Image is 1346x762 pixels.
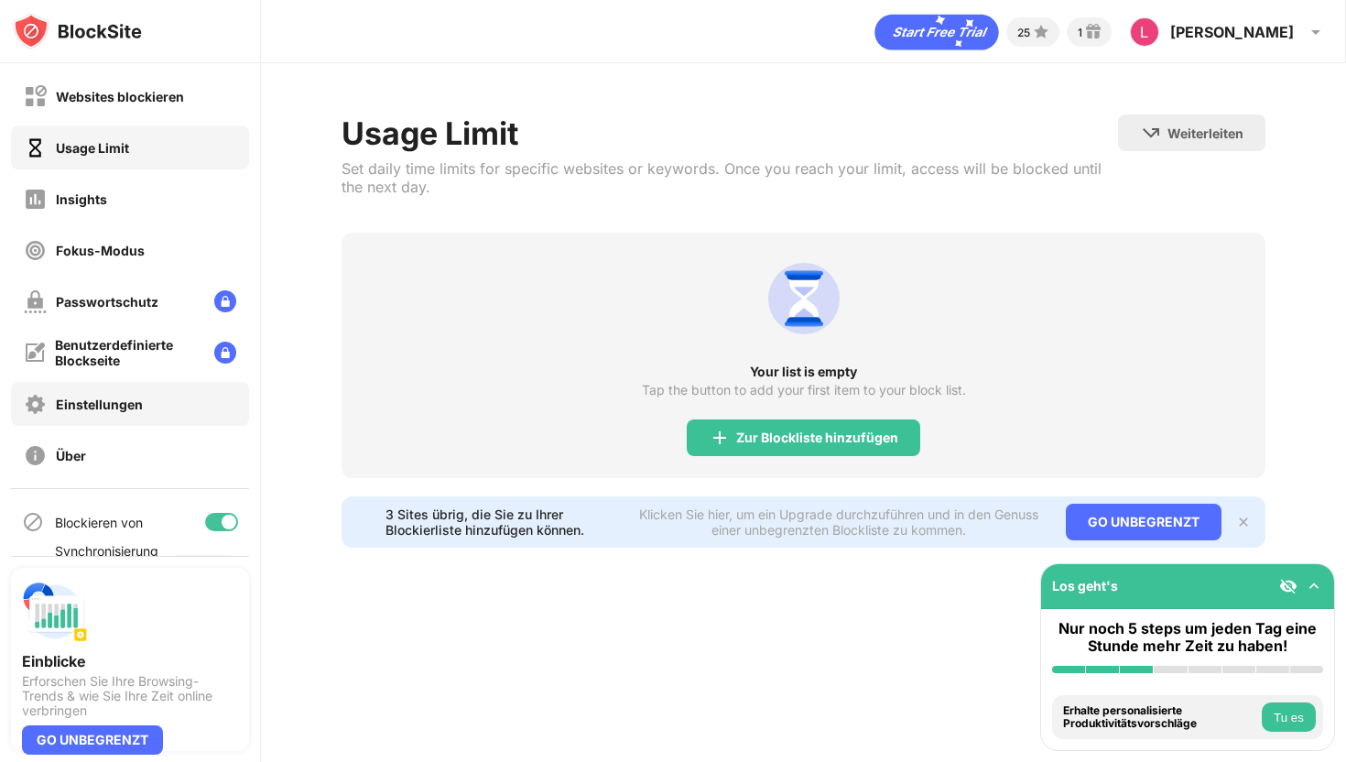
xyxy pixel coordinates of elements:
div: GO UNBEGRENZT [1066,504,1221,540]
div: animation [874,14,999,50]
div: Tap the button to add your first item to your block list. [642,383,966,397]
div: Your list is empty [342,365,1265,379]
img: sync-icon.svg [22,555,44,577]
div: Fokus-Modus [56,243,145,258]
div: Erhalte personalisierte Produktivitätsvorschläge [1063,704,1257,731]
div: Klicken Sie hier, um ein Upgrade durchzuführen und in den Genuss einer unbegrenzten Blockliste zu... [634,506,1044,538]
div: Nur noch 5 steps um jeden Tag eine Stunde mehr Zeit zu haben! [1052,620,1323,655]
div: Passwortschutz [56,294,158,310]
img: about-off.svg [24,444,47,467]
div: Blockieren von [55,515,143,530]
div: GO UNBEGRENZT [22,725,163,755]
div: Set daily time limits for specific websites or keywords. Once you reach your limit, access will b... [342,159,1118,196]
img: reward-small.svg [1082,21,1104,43]
img: points-small.svg [1030,21,1052,43]
img: password-protection-off.svg [24,290,47,313]
img: block-off.svg [24,85,47,108]
div: Usage Limit [342,114,1118,152]
img: omni-setup-toggle.svg [1305,577,1323,595]
div: Über [56,448,86,463]
img: insights-off.svg [24,188,47,211]
img: x-button.svg [1236,515,1251,529]
div: Websites blockieren [56,89,184,104]
div: 1 [1078,26,1082,39]
div: Zur Blockliste hinzufügen [736,430,898,445]
div: Insights [56,191,107,207]
div: [PERSON_NAME] [1170,23,1294,41]
div: Einstellungen [56,397,143,412]
img: lock-menu.svg [214,290,236,312]
img: settings-off.svg [24,393,47,416]
img: time-usage-on.svg [24,136,47,159]
div: Usage Limit [56,140,129,156]
img: ACg8ocLC6E1rPTX8kyy97TQOi3VavZI_GNXuIswO3GlBG3bePpHnEuM=s96-c [1130,17,1159,47]
img: logo-blocksite.svg [13,13,142,49]
div: Benutzerdefinierte Blockseite [55,337,200,368]
div: Weiterleiten [1167,125,1243,141]
button: Tu es [1262,702,1316,732]
div: Los geht's [1052,578,1118,593]
img: eye-not-visible.svg [1279,577,1297,595]
div: Einblicke [22,652,238,670]
img: lock-menu.svg [214,342,236,364]
img: blocking-icon.svg [22,511,44,533]
div: Erforschen Sie Ihre Browsing-Trends & wie Sie Ihre Zeit online verbringen [22,674,238,718]
img: push-insights.svg [22,579,88,645]
img: customize-block-page-off.svg [24,342,46,364]
img: focus-off.svg [24,239,47,262]
div: 25 [1017,26,1030,39]
div: 3 Sites übrig, die Sie zu Ihrer Blockierliste hinzufügen können. [385,506,623,538]
div: Synchronisierung mit anderen Geräten [55,543,149,590]
img: usage-limit.svg [760,255,848,343]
